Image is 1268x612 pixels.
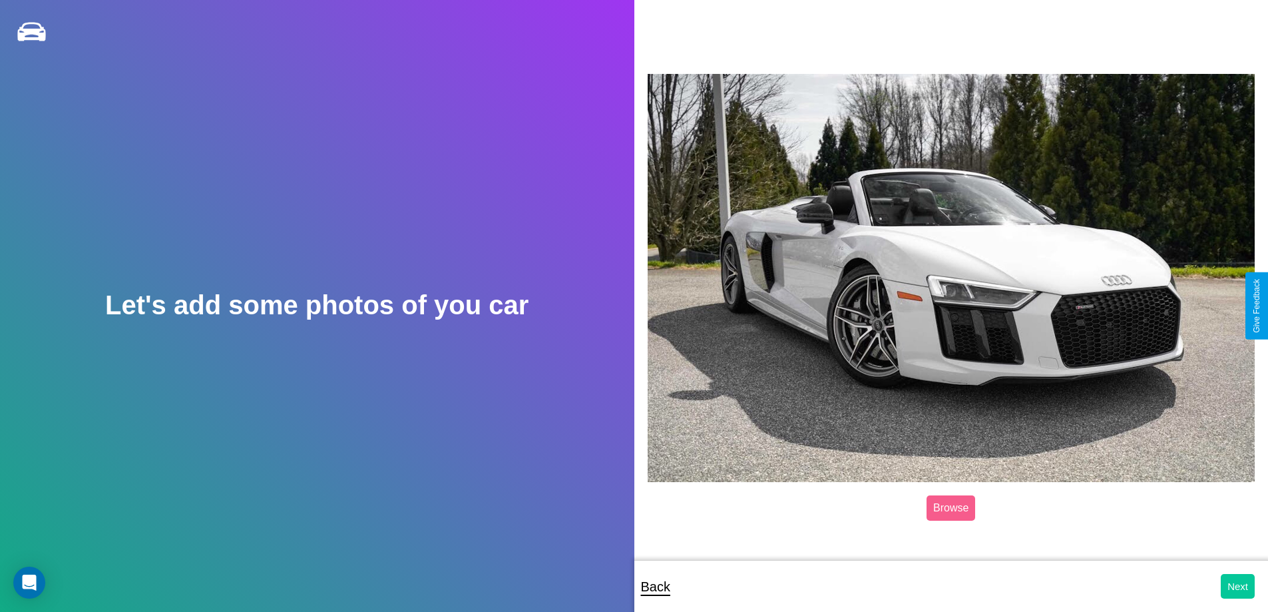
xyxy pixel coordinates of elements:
[927,495,975,521] label: Browse
[1221,574,1255,599] button: Next
[641,575,670,599] p: Back
[13,567,45,599] div: Open Intercom Messenger
[1252,279,1261,333] div: Give Feedback
[648,74,1255,482] img: posted
[105,290,528,320] h2: Let's add some photos of you car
